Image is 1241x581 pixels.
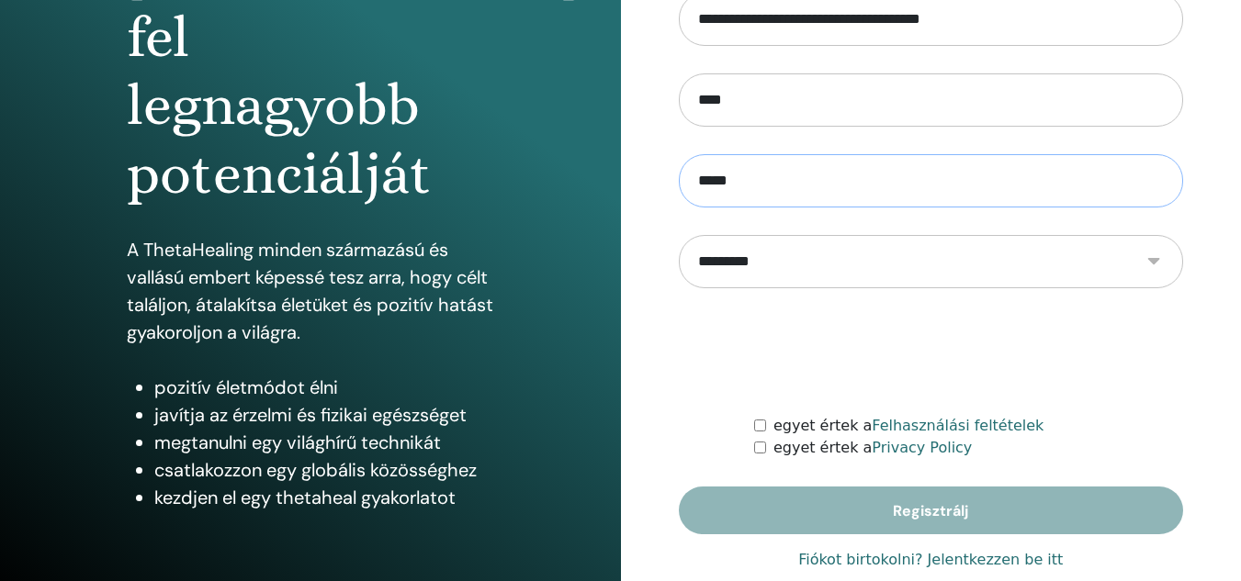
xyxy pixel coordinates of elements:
li: kezdjen el egy thetaheal gyakorlatot [154,484,494,511]
li: csatlakozzon egy globális közösséghez [154,456,494,484]
li: javítja az érzelmi és fizikai egészséget [154,401,494,429]
a: Fiókot birtokolni? Jelentkezzen be itt [798,549,1063,571]
li: pozitív életmódot élni [154,374,494,401]
a: Privacy Policy [872,439,972,456]
p: A ThetaHealing minden származású és vallású embert képessé tesz arra, hogy célt találjon, átalakí... [127,236,494,346]
li: megtanulni egy világhírű technikát [154,429,494,456]
a: Felhasználási feltételek [872,417,1044,434]
label: egyet értek a [773,415,1044,437]
label: egyet értek a [773,437,972,459]
iframe: reCAPTCHA [791,316,1070,387]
